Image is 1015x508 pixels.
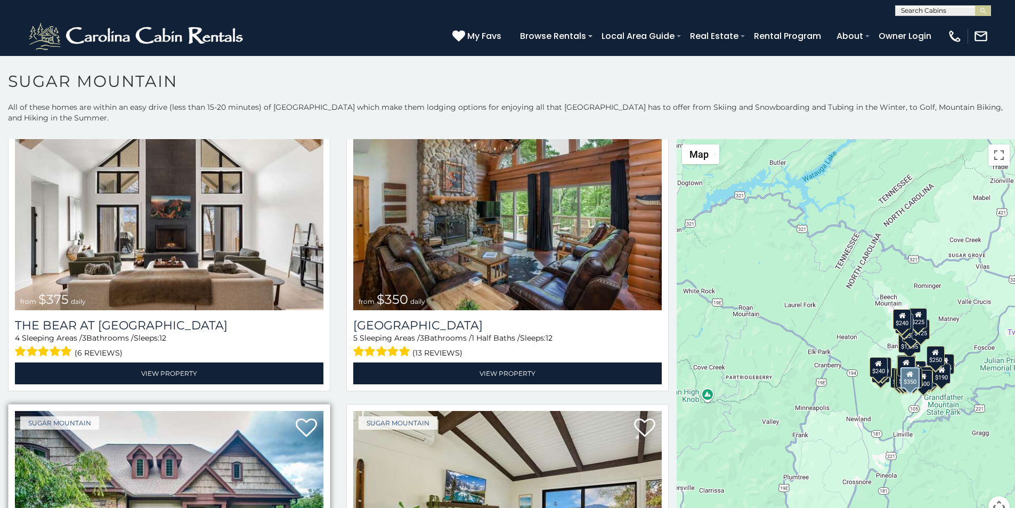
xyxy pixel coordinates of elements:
[896,367,914,388] div: $175
[895,368,913,389] div: $155
[685,27,744,45] a: Real Estate
[71,297,86,305] span: daily
[596,27,680,45] a: Local Area Guide
[973,29,988,44] img: mail-regular-white.png
[296,417,317,440] a: Add to favorites
[15,103,323,310] a: The Bear At Sugar Mountain from $375 daily
[515,27,591,45] a: Browse Rentals
[410,297,425,305] span: daily
[353,103,662,310] img: Grouse Moor Lodge
[82,333,86,343] span: 3
[870,357,888,377] div: $240
[988,144,1010,166] button: Toggle fullscreen view
[894,309,912,329] div: $240
[38,292,69,307] span: $375
[933,364,951,384] div: $190
[689,149,709,160] span: Map
[947,29,962,44] img: phone-regular-white.png
[467,29,501,43] span: My Favs
[910,308,928,328] div: $225
[452,29,504,43] a: My Favs
[472,333,520,343] span: 1 Half Baths /
[873,27,937,45] a: Owner Login
[27,20,248,52] img: White-1-2.png
[897,355,915,375] div: $190
[897,356,915,376] div: $300
[353,333,358,343] span: 5
[682,144,719,164] button: Change map style
[15,318,323,333] a: The Bear At [GEOGRAPHIC_DATA]
[353,318,662,333] a: [GEOGRAPHIC_DATA]
[898,333,921,353] div: $1,095
[15,333,20,343] span: 4
[75,346,123,360] span: (6 reviews)
[420,333,424,343] span: 3
[912,319,930,340] div: $125
[353,333,662,360] div: Sleeping Areas / Bathrooms / Sleeps:
[15,318,323,333] h3: The Bear At Sugar Mountain
[546,333,553,343] span: 12
[353,362,662,384] a: View Property
[831,27,868,45] a: About
[900,367,920,389] div: $350
[412,346,462,360] span: (13 reviews)
[359,297,375,305] span: from
[914,370,932,390] div: $500
[20,297,36,305] span: from
[908,361,926,381] div: $200
[634,417,655,440] a: Add to favorites
[159,333,166,343] span: 12
[749,27,826,45] a: Rental Program
[20,416,99,430] a: Sugar Mountain
[920,367,938,387] div: $195
[927,346,945,366] div: $250
[936,354,954,374] div: $155
[353,103,662,310] a: Grouse Moor Lodge from $350 daily
[15,103,323,310] img: The Bear At Sugar Mountain
[359,416,437,430] a: Sugar Mountain
[15,362,323,384] a: View Property
[377,292,408,307] span: $350
[15,333,323,360] div: Sleeping Areas / Bathrooms / Sleeps:
[353,318,662,333] h3: Grouse Moor Lodge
